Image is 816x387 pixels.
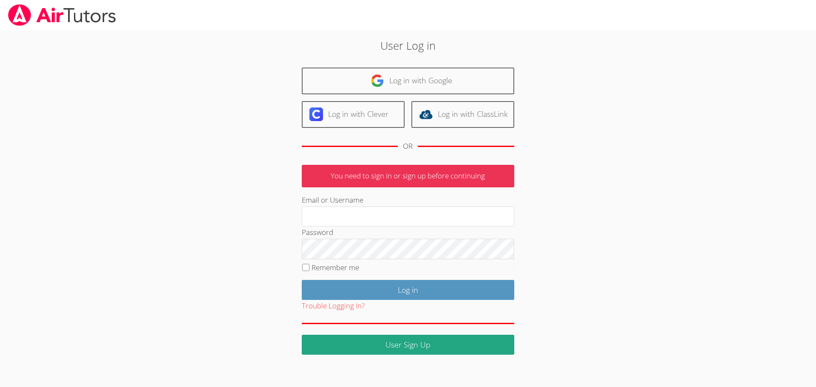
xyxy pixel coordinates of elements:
a: Log in with Google [302,68,514,94]
a: User Sign Up [302,335,514,355]
img: google-logo-50288ca7cdecda66e5e0955fdab243c47b7ad437acaf1139b6f446037453330a.svg [371,74,384,88]
h2: User Log in [188,37,629,54]
div: OR [403,140,413,153]
button: Trouble Logging In? [302,300,365,312]
label: Remember me [312,263,359,272]
img: clever-logo-6eab21bc6e7a338710f1a6ff85c0baf02591cd810cc4098c63d3a4b26e2feb20.svg [309,107,323,121]
p: You need to sign in or sign up before continuing [302,165,514,187]
label: Email or Username [302,195,363,205]
a: Log in with Clever [302,101,405,128]
a: Log in with ClassLink [411,101,514,128]
input: Log in [302,280,514,300]
img: classlink-logo-d6bb404cc1216ec64c9a2012d9dc4662098be43eaf13dc465df04b49fa7ab582.svg [419,107,433,121]
label: Password [302,227,333,237]
img: airtutors_banner-c4298cdbf04f3fff15de1276eac7730deb9818008684d7c2e4769d2f7ddbe033.png [7,4,117,26]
